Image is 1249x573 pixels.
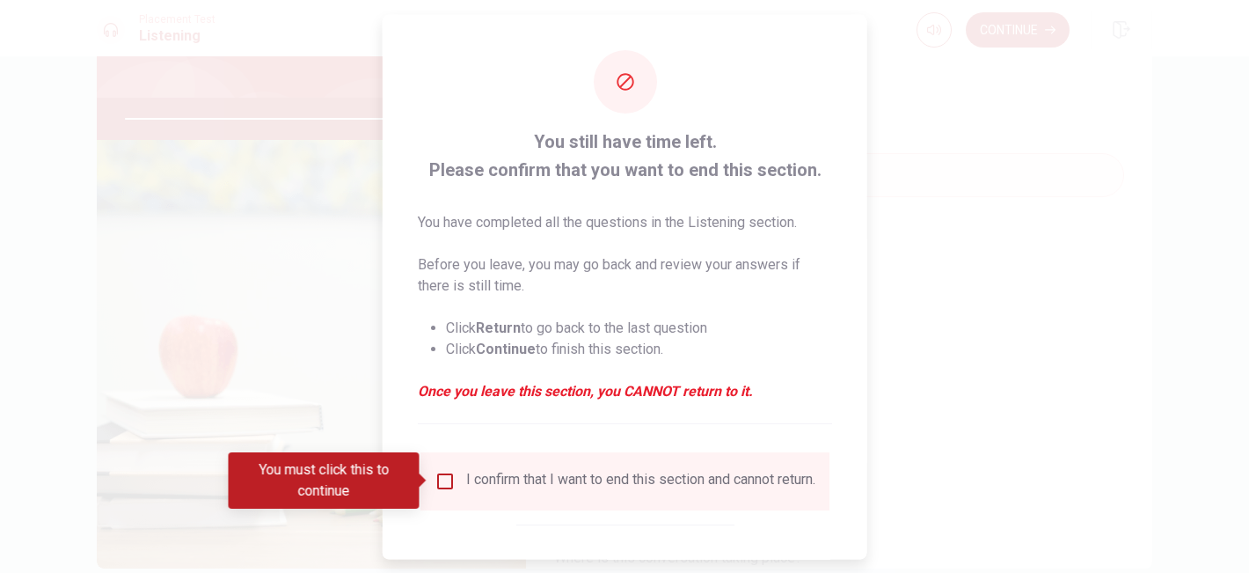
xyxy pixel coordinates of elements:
[466,470,815,491] div: I confirm that I want to end this section and cannot return.
[435,470,456,491] span: You must click this to continue
[476,340,536,356] strong: Continue
[446,338,832,359] li: Click to finish this section.
[418,127,832,183] span: You still have time left. Please confirm that you want to end this section.
[476,319,521,335] strong: Return
[418,253,832,296] p: Before you leave, you may go back and review your answers if there is still time.
[446,317,832,338] li: Click to go back to the last question
[418,211,832,232] p: You have completed all the questions in the Listening section.
[418,380,832,401] em: Once you leave this section, you CANNOT return to it.
[229,452,420,509] div: You must click this to continue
